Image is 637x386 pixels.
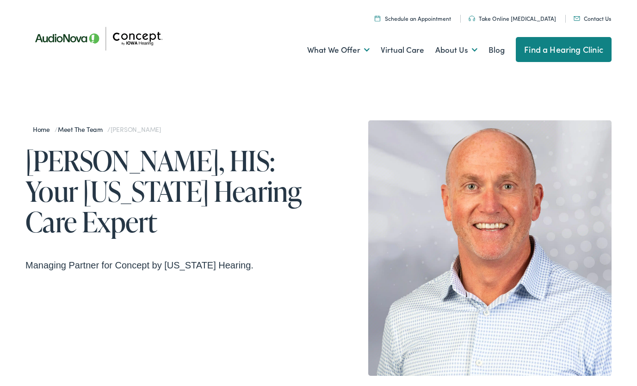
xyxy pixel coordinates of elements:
span: [PERSON_NAME] [111,125,161,134]
img: Taylor Parker is a managing partner for Concept by Iowa Hearing. [368,120,612,376]
a: What We Offer [307,33,370,67]
img: utility icon [469,16,475,21]
a: Blog [489,33,505,67]
img: A calendar icon to schedule an appointment at Concept by Iowa Hearing. [375,15,380,21]
span: / / [33,125,161,134]
a: Virtual Care [381,33,424,67]
a: Find a Hearing Clinic [516,37,612,62]
p: Managing Partner for Concept by [US_STATE] Hearing. [25,258,318,273]
a: About Us [435,33,477,67]
h1: [PERSON_NAME], HIS: Your [US_STATE] Hearing Care Expert [25,145,318,237]
a: Take Online [MEDICAL_DATA] [469,14,556,22]
a: Meet the Team [58,125,107,134]
a: Schedule an Appointment [375,14,451,22]
img: utility icon [574,16,580,21]
a: Contact Us [574,14,611,22]
a: Home [33,125,55,134]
